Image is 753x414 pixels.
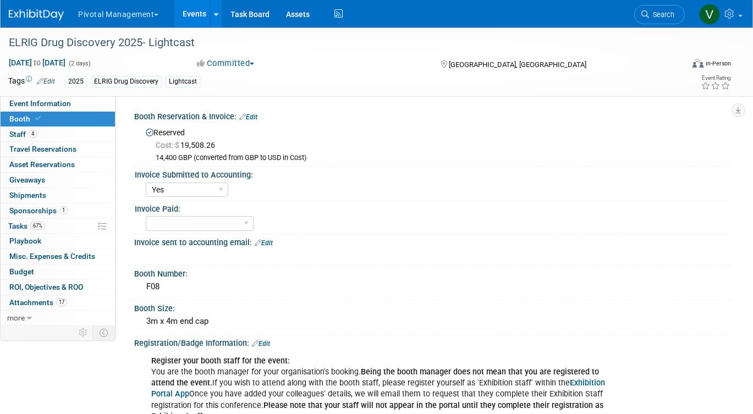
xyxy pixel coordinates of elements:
span: Attachments [9,298,67,307]
div: Lightcast [166,76,200,87]
div: Invoice sent to accounting email: [134,234,731,249]
span: Asset Reservations [9,160,75,169]
span: Tasks [8,222,45,230]
div: 14,400 GBP (converted from GBP to USD in Cost) [156,153,723,163]
span: Search [649,10,674,19]
img: Valerie Weld [699,4,720,25]
span: to [32,58,42,67]
div: Event Format [624,57,731,74]
a: Edit [37,78,55,85]
span: (2 days) [68,60,91,67]
span: Event Information [9,99,71,108]
span: 4 [29,130,37,138]
div: ELRIG Drug Discovery 2025- Lightcast [5,33,669,53]
span: 19,508.26 [156,141,219,150]
a: Misc. Expenses & Credits [1,249,115,264]
div: Registration/Badge Information: [134,335,731,349]
span: [DATE] [DATE] [8,58,66,68]
span: 1 [59,206,68,214]
a: Event Information [1,96,115,111]
div: Invoice Paid: [135,201,726,214]
td: Personalize Event Tab Strip [74,325,93,340]
span: Sponsorships [9,206,68,215]
a: Attachments17 [1,295,115,310]
b: Being the booth manager does not mean that you are registered to attend the event. [151,367,599,388]
span: [GEOGRAPHIC_DATA], [GEOGRAPHIC_DATA] [449,60,586,69]
a: more [1,311,115,325]
div: Booth Size: [134,300,731,314]
div: In-Person [705,59,731,68]
a: Sponsorships1 [1,203,115,218]
span: ROI, Objectives & ROO [9,283,83,291]
span: Staff [9,130,37,139]
a: Playbook [1,234,115,249]
img: ExhibitDay [9,9,64,20]
a: Edit [255,239,273,247]
a: Staff4 [1,127,115,142]
a: Giveaways [1,173,115,187]
button: Committed [193,58,259,69]
div: 3m x 4m end cap [142,313,723,330]
div: 2025 [65,76,87,87]
a: Edit [239,113,257,121]
td: Tags [8,75,55,88]
div: Event Rating [701,75,730,81]
i: Booth reservation complete [35,115,41,122]
a: Edit [252,340,270,347]
div: Invoice Submitted to Accounting: [135,167,726,180]
span: Booth [9,114,43,123]
span: Budget [9,267,34,276]
a: Shipments [1,188,115,203]
div: Reserved [142,124,723,163]
a: Search [634,5,685,24]
div: Booth Number: [134,266,731,279]
a: ROI, Objectives & ROO [1,280,115,295]
span: Playbook [9,236,41,245]
span: Giveaways [9,175,45,184]
td: Toggle Event Tabs [93,325,116,340]
span: more [7,313,25,322]
a: Booth [1,112,115,126]
span: 17 [56,298,67,306]
a: Asset Reservations [1,157,115,172]
div: F08 [142,278,723,295]
a: Travel Reservations [1,142,115,157]
span: Misc. Expenses & Credits [9,252,95,261]
div: ELRIG Drug Discovery [91,76,162,87]
span: Shipments [9,191,46,200]
div: Booth Reservation & Invoice: [134,108,731,123]
b: Register your booth staff for the event: [151,356,290,366]
span: 67% [30,222,45,230]
a: Tasks67% [1,219,115,234]
img: Format-Inperson.png [692,59,703,68]
span: Cost: $ [156,141,180,150]
span: Travel Reservations [9,145,76,153]
a: Budget [1,264,115,279]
